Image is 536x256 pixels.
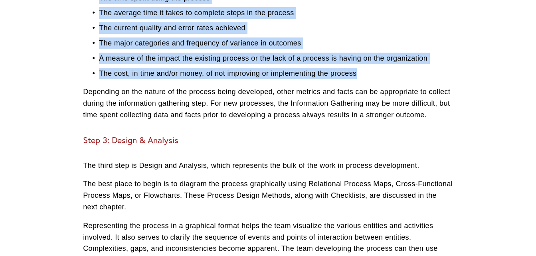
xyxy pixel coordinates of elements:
p: The best place to begin is to diagram the process graphically using Relational Process Maps, Cros... [83,178,453,213]
h3: Step 3: Design & Analysis [83,135,453,146]
p: The average time it takes to complete steps in the process [99,7,453,19]
p: The third step is Design and Analysis, which represents the bulk of the work in process development. [83,160,453,171]
p: The cost, in time and/or money, of not improving or implementing the process [99,68,453,79]
p: A measure of the impact the existing process or the lack of a process is having on the organization [99,53,453,64]
p: The current quality and error rates achieved [99,22,453,34]
p: Depending on the nature of the process being developed, other metrics and facts can be appropriat... [83,86,453,120]
p: The major categories and frequency of variance in outcomes [99,37,453,49]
